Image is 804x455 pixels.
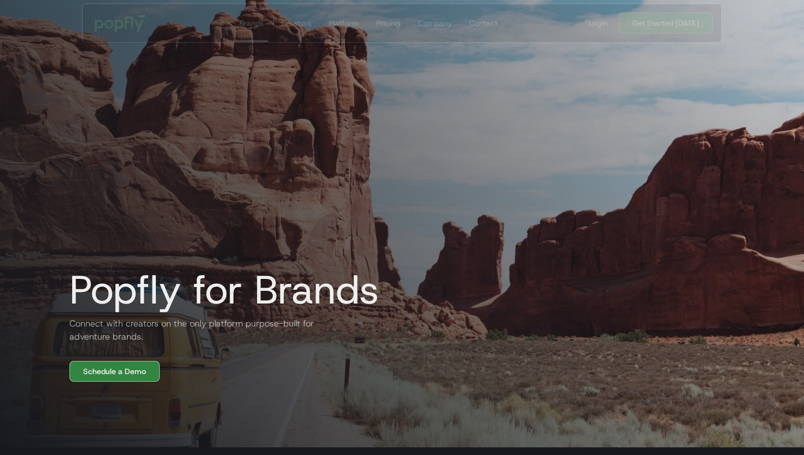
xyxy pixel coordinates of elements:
[376,17,400,28] div: Pricing
[589,17,608,28] div: Login
[329,17,359,28] div: Platform
[277,4,316,42] a: Creators
[87,7,158,39] a: home
[418,17,452,28] div: Company
[372,4,405,42] a: Pricing
[324,4,363,42] a: Platform
[240,17,264,28] div: Brands
[413,4,456,42] a: Company
[61,268,379,312] h1: Popfly for Brands
[584,17,612,28] a: Login
[619,13,713,33] a: Get Started [DATE]
[281,17,311,28] div: Creators
[61,317,323,343] h2: Connect with creators on the only platform purpose-built for adventure brands.
[469,17,498,28] div: Contact
[69,361,160,382] a: Schedule a Demo
[235,4,268,42] a: Brands
[465,4,502,42] a: Contact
